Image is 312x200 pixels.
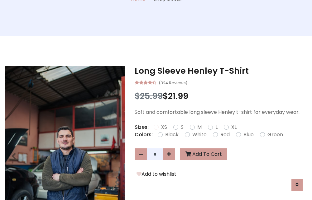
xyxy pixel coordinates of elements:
[231,123,237,131] label: XL
[135,90,163,102] span: $25.99
[220,131,230,138] label: Red
[135,109,307,116] p: Soft and comfortable long sleeve Henley t-shirt for everyday wear.
[197,123,202,131] label: M
[135,91,307,101] h3: $
[161,123,167,131] label: XS
[135,123,149,131] p: Sizes:
[135,170,178,178] button: Add to wishlist
[181,123,184,131] label: S
[215,123,218,131] label: L
[180,148,227,160] button: Add To Cart
[135,66,307,76] h3: Long Sleeve Henley T-Shirt
[267,131,283,138] label: Green
[135,131,153,138] p: Colors:
[159,79,187,86] small: (324 Reviews)
[192,131,207,138] label: White
[243,131,254,138] label: Blue
[168,90,188,102] span: 21.99
[165,131,179,138] label: Black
